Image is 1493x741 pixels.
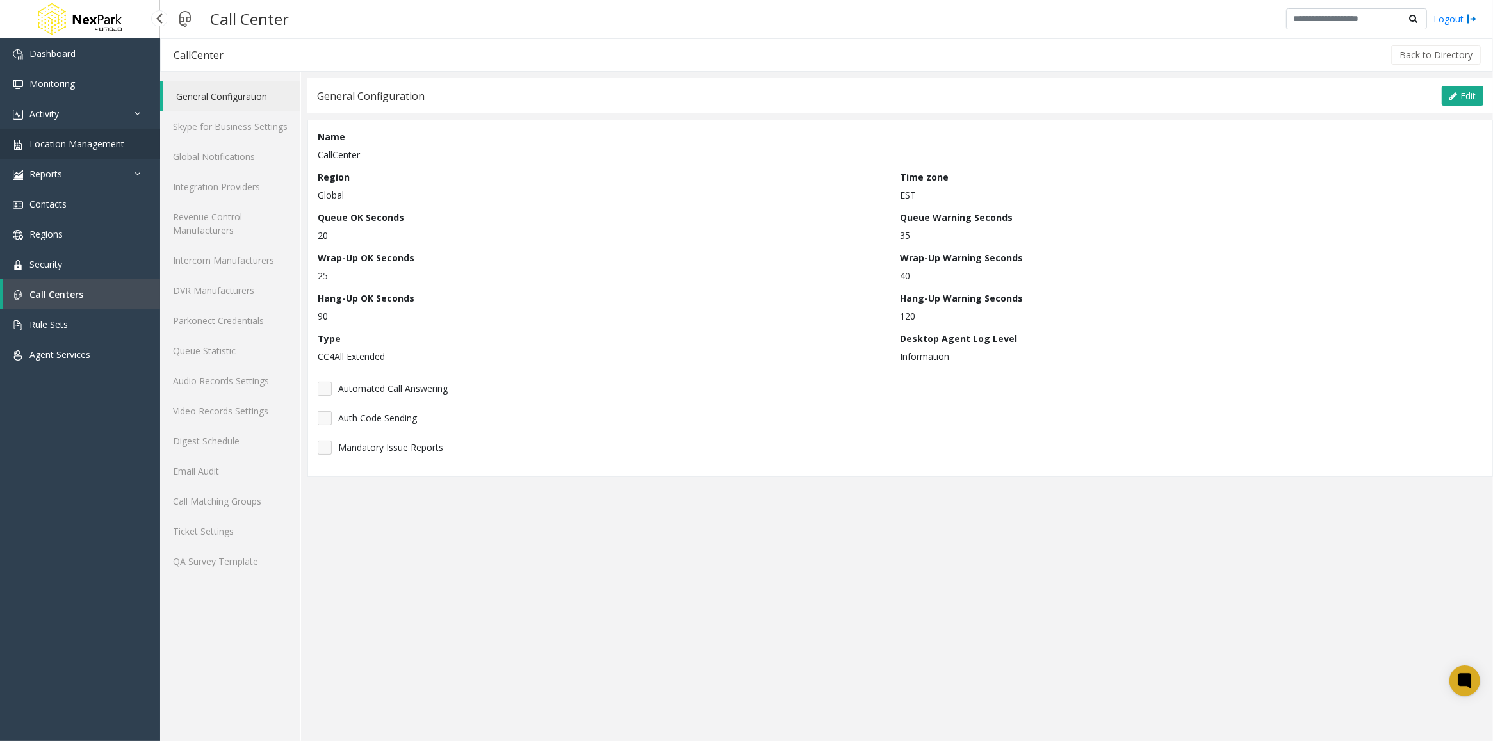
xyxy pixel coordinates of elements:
[901,211,1013,224] label: Queue Warning Seconds
[317,88,425,104] div: General Configuration
[901,269,1477,282] p: 40
[901,170,949,184] label: Time zone
[160,172,300,202] a: Integration Providers
[160,275,300,305] a: DVR Manufacturers
[338,441,443,454] span: Mandatory Issue Reports
[160,516,300,546] a: Ticket Settings
[901,332,1018,345] label: Desktop Agent Log Level
[29,318,68,330] span: Rule Sets
[338,411,417,425] span: Auth Code Sending
[338,382,448,395] span: Automated Call Answering
[29,258,62,270] span: Security
[29,198,67,210] span: Contacts
[1391,45,1481,65] button: Back to Directory
[13,110,23,120] img: 'icon'
[318,211,404,224] label: Queue OK Seconds
[160,426,300,456] a: Digest Schedule
[13,230,23,240] img: 'icon'
[13,140,23,150] img: 'icon'
[13,49,23,60] img: 'icon'
[29,348,90,361] span: Agent Services
[13,290,23,300] img: 'icon'
[160,245,300,275] a: Intercom Manufacturers
[13,260,23,270] img: 'icon'
[160,366,300,396] a: Audio Records Settings
[901,251,1024,265] label: Wrap-Up Warning Seconds
[318,229,894,242] p: 20
[173,3,197,35] img: pageIcon
[160,111,300,142] a: Skype for Business Settings
[174,47,224,63] div: CallCenter
[29,168,62,180] span: Reports
[29,77,75,90] span: Monitoring
[160,396,300,426] a: Video Records Settings
[901,229,1477,242] p: 35
[318,148,1476,161] p: CallCenter
[29,138,124,150] span: Location Management
[901,291,1024,305] label: Hang-Up Warning Seconds
[204,3,295,35] h3: Call Center
[901,350,1477,363] p: Information
[901,188,1477,202] p: EST
[1460,90,1476,102] span: Edit
[29,228,63,240] span: Regions
[160,486,300,516] a: Call Matching Groups
[318,130,345,143] label: Name
[160,336,300,366] a: Queue Statistic
[318,188,894,202] p: Global
[1442,86,1483,106] button: Edit
[163,81,300,111] a: General Configuration
[318,170,350,184] label: Region
[13,170,23,180] img: 'icon'
[1467,12,1477,26] img: logout
[3,279,160,309] a: Call Centers
[13,79,23,90] img: 'icon'
[160,456,300,486] a: Email Audit
[29,108,59,120] span: Activity
[1433,12,1477,26] a: Logout
[29,47,76,60] span: Dashboard
[318,309,894,323] p: 90
[160,305,300,336] a: Parkonect Credentials
[13,350,23,361] img: 'icon'
[318,332,341,345] label: Type
[318,291,414,305] label: Hang-Up OK Seconds
[160,546,300,576] a: QA Survey Template
[318,350,894,363] p: CC4All Extended
[318,251,414,265] label: Wrap-Up OK Seconds
[160,142,300,172] a: Global Notifications
[13,320,23,330] img: 'icon'
[29,288,83,300] span: Call Centers
[318,269,894,282] p: 25
[160,202,300,245] a: Revenue Control Manufacturers
[13,200,23,210] img: 'icon'
[901,309,1477,323] p: 120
